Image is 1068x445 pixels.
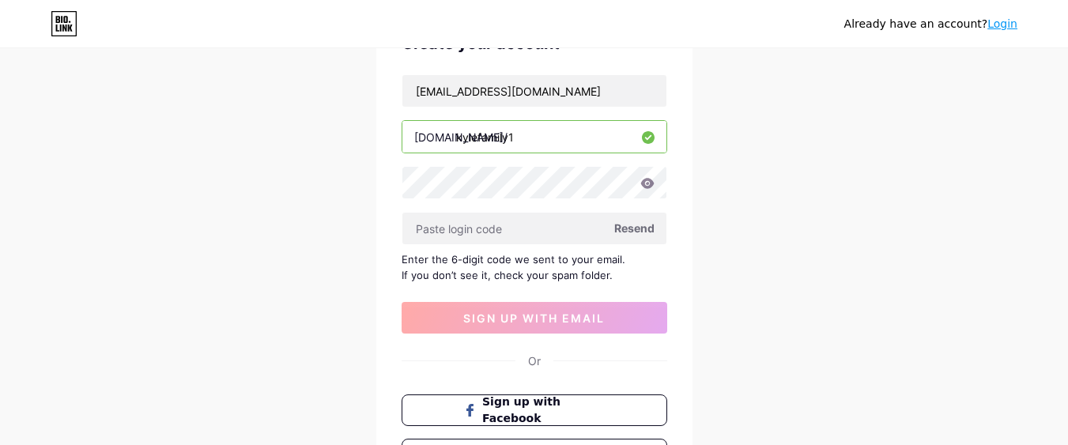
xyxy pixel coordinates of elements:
div: Or [528,353,541,369]
button: sign up with email [402,302,667,334]
input: Paste login code [402,213,666,244]
a: Login [987,17,1017,30]
span: Sign up with Facebook [482,394,605,427]
input: username [402,121,666,153]
button: Sign up with Facebook [402,394,667,426]
span: Resend [614,220,655,236]
input: Email [402,75,666,107]
div: Already have an account? [844,16,1017,32]
div: Enter the 6-digit code we sent to your email. If you don’t see it, check your spam folder. [402,251,667,283]
span: sign up with email [463,311,605,325]
div: [DOMAIN_NAME]/ [414,129,508,145]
